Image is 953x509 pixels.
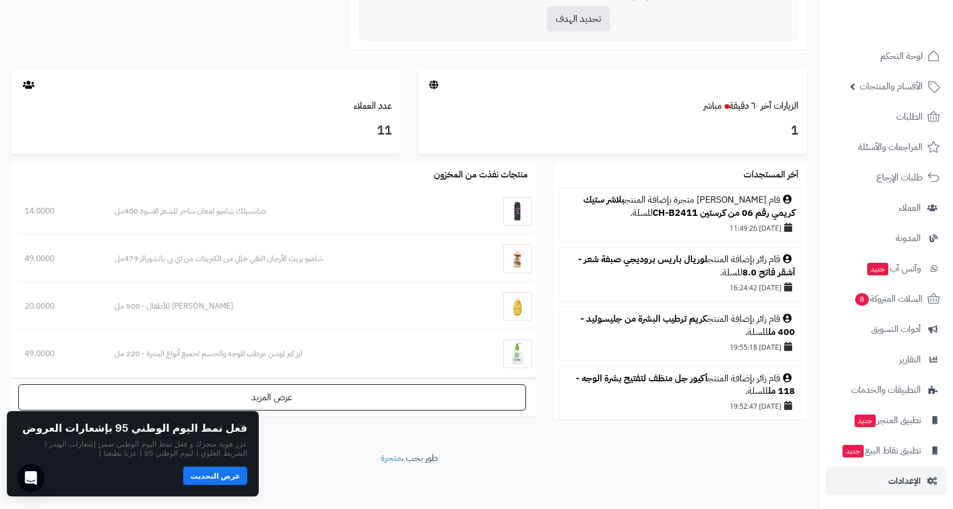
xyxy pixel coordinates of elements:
a: الإعدادات [826,467,946,495]
a: أكيور جل منظف لتفتيح بشرة الوجه - 118 مل [576,372,795,398]
button: عرض التحديث [183,467,247,485]
div: [PERSON_NAME] للأطفال - 500 مل [114,301,463,312]
a: أدوات التسويق [826,315,946,343]
a: المراجعات والأسئلة [826,133,946,161]
a: السلات المتروكة8 [826,285,946,313]
div: قام [PERSON_NAME] متجرة بإضافة المنتج للسلة. [566,194,795,220]
div: صانسيلك شامبو لمعان ساحر للشعر الاسود 400مل [114,206,463,217]
span: 8 [855,293,869,306]
a: التطبيقات والخدمات [826,376,946,404]
img: شامبو بزيت الأرجان النقي خالي من الكبريتات من اي بي ناتشورالز 479مل [503,244,532,273]
a: المدونة [826,224,946,252]
span: لوحة التحكم [880,48,923,64]
h2: فعل نمط اليوم الوطني 95 بإشعارات العروض [22,423,247,434]
span: تطبيق المتجر [853,412,921,428]
img: جونسون شامبو للأطفال - 500 مل [503,292,532,321]
span: جديد [843,445,864,457]
div: Open Intercom Messenger [17,464,45,492]
div: [DATE] 19:55:18 [566,339,795,355]
span: الطلبات [896,109,923,125]
div: 49.0000 [25,253,88,265]
div: [DATE] 16:24:42 [566,279,795,295]
a: التقارير [826,346,946,373]
h3: منتجات نفذت من المخزون [434,170,528,180]
span: الأقسام والمنتجات [860,78,923,94]
img: صانسيلك شامبو لمعان ساحر للشعر الاسود 400مل [503,197,532,226]
a: كريم ترطيب البشرة من جليسوليد - 400 مل [580,312,795,339]
div: 49.0000 [25,348,88,360]
small: مباشر [703,99,722,113]
a: عدد العملاء [354,99,392,113]
span: تطبيق نقاط البيع [841,443,921,459]
div: ايز كير لوشن مرطب للوجه والجسم لجميع أنواع البشرة - 220 مل [114,348,463,360]
img: ايز كير لوشن مرطب للوجه والجسم لجميع أنواع البشرة - 220 مل [503,340,532,368]
h3: 11 [20,121,392,141]
a: الزيارات آخر ٦٠ دقيقةمباشر [703,99,798,113]
span: أدوات التسويق [871,321,921,337]
a: متجرة [381,451,401,465]
span: المراجعات والأسئلة [858,139,923,155]
a: الطلبات [826,103,946,131]
a: عرض المزيد [18,384,526,411]
div: 14.0000 [25,206,88,217]
a: وآتس آبجديد [826,255,946,282]
span: جديد [855,415,876,427]
div: [DATE] 19:52:47 [566,398,795,414]
span: وآتس آب [866,261,921,277]
span: التطبيقات والخدمات [851,382,921,398]
span: جديد [867,263,888,275]
button: تحديد الهدف [547,6,610,31]
h3: آخر المستجدات [744,170,798,180]
span: طلبات الإرجاع [876,169,923,186]
span: الإعدادات [888,473,921,489]
p: عزز هوية متجرك و فعل نمط اليوم الوطني ضمن إشعارات الهيدر ( الشريط العلوي ) ليوم الوطني 95 ( عزنا ... [18,439,247,458]
a: العملاء [826,194,946,222]
div: قام زائر بإضافة المنتج للسلة. [566,253,795,279]
div: شامبو بزيت الأرجان النقي خالي من الكبريتات من اي بي ناتشورالز 479مل [114,253,463,265]
span: التقارير [899,352,921,368]
div: قام زائر بإضافة المنتج للسلة. [566,313,795,339]
h3: 1 [426,121,798,141]
a: بلاشر ستيك كريمي رقم 06 من كرستين CH-B2411 [583,193,795,220]
a: تطبيق المتجرجديد [826,407,946,434]
span: العملاء [899,200,921,216]
a: لوريال باريس بروديجي صبغة شعر - أشقر فاتح 8.0 [578,252,795,279]
a: لوحة التحكم [826,42,946,70]
img: logo-2.png [875,32,942,56]
a: تطبيق نقاط البيعجديد [826,437,946,464]
div: [DATE] 11:49:26 [566,220,795,236]
div: قام زائر بإضافة المنتج للسلة. [566,372,795,398]
span: السلات المتروكة [854,291,923,307]
div: 20.0000 [25,301,88,312]
span: المدونة [896,230,921,246]
a: طلبات الإرجاع [826,164,946,191]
